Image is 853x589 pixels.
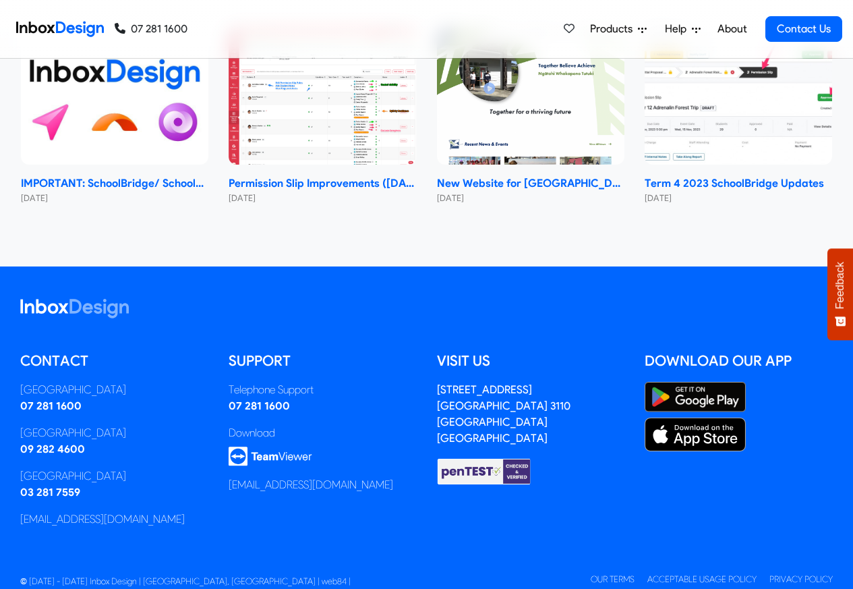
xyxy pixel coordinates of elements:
img: Apple App Store [645,418,746,451]
strong: New Website for [GEOGRAPHIC_DATA] [437,175,624,192]
a: Term 4 2023 SchoolBridge Updates Term 4 2023 SchoolBridge Updates [DATE] [645,24,832,205]
a: Acceptable Usage Policy [647,574,757,584]
a: 03 281 7559 [20,486,80,499]
h5: Visit us [437,351,625,371]
small: [DATE] [21,192,208,204]
button: Feedback - Show survey [827,248,853,340]
div: [GEOGRAPHIC_DATA] [20,468,208,484]
small: [DATE] [229,192,416,204]
a: [EMAIL_ADDRESS][DOMAIN_NAME] [20,513,185,526]
a: IMPORTANT: SchoolBridge/ SchoolPoint Data- Sharing Information- NEW 2024 IMPORTANT: SchoolBridge/... [21,24,208,205]
a: 07 281 1600 [229,399,290,412]
a: Products [585,16,652,43]
a: 07 281 1600 [115,21,187,37]
a: 07 281 1600 [20,399,82,412]
h5: Contact [20,351,208,371]
address: [STREET_ADDRESS] [GEOGRAPHIC_DATA] 3110 [GEOGRAPHIC_DATA] [GEOGRAPHIC_DATA] [437,383,570,445]
span: Feedback [834,262,846,309]
span: Products [590,21,638,37]
img: logo_inboxdesign_white.svg [20,299,129,318]
span: © [DATE] - [DATE] Inbox Design | [GEOGRAPHIC_DATA], [GEOGRAPHIC_DATA] | web84 | [20,576,351,586]
div: [GEOGRAPHIC_DATA] [20,382,208,398]
a: Contact Us [765,16,842,42]
a: Checked & Verified by penTEST [437,464,531,477]
a: New Website for Whangaparāoa College New Website for [GEOGRAPHIC_DATA] [DATE] [437,24,624,205]
a: 09 282 4600 [20,443,85,455]
a: Permission Slip Improvements (June 2024) Permission Slip Improvements ([DATE]) [DATE] [229,24,416,205]
a: Help [659,16,706,43]
small: [DATE] [645,192,832,204]
div: Telephone Support [229,382,417,398]
strong: Permission Slip Improvements ([DATE]) [229,175,416,192]
a: [EMAIL_ADDRESS][DOMAIN_NAME] [229,478,393,491]
span: Help [665,21,692,37]
img: logo_teamviewer.svg [229,447,312,466]
img: Google Play Store [645,382,746,412]
div: Download [229,425,417,441]
h5: Support [229,351,417,371]
a: [STREET_ADDRESS][GEOGRAPHIC_DATA] 3110[GEOGRAPHIC_DATA][GEOGRAPHIC_DATA] [437,383,570,445]
a: About [713,16,751,43]
img: IMPORTANT: SchoolBridge/ SchoolPoint Data- Sharing Information- NEW 2024 [21,24,208,165]
strong: Term 4 2023 SchoolBridge Updates [645,175,832,192]
a: Privacy Policy [769,574,833,584]
div: [GEOGRAPHIC_DATA] [20,425,208,441]
strong: IMPORTANT: SchoolBridge/ SchoolPoint Data- Sharing Information- NEW 2024 [21,175,208,192]
img: Term 4 2023 SchoolBridge Updates [645,24,832,165]
small: [DATE] [437,192,624,204]
h5: Download our App [645,351,833,371]
img: Permission Slip Improvements (June 2024) [229,24,416,165]
img: New Website for Whangaparāoa College [437,24,624,165]
a: Our Terms [591,574,635,584]
img: Checked & Verified by penTEST [437,457,531,486]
